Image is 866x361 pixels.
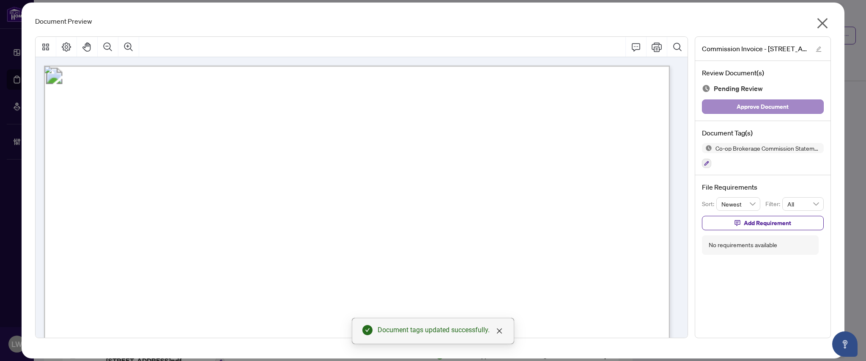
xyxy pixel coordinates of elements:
h4: Document Tag(s) [702,128,824,138]
span: Approve Document [737,100,789,113]
span: All [787,198,819,210]
span: close [816,17,829,30]
span: check-circle [362,325,373,335]
p: Filter: [765,199,782,209]
div: Document Preview [35,16,831,26]
span: edit [816,46,822,52]
span: Add Requirement [744,216,791,230]
span: Co-op Brokerage Commission Statement [712,145,824,151]
div: Document tags updated successfully. [378,325,504,335]
span: Commission Invoice - [STREET_ADDRESS]pdf [702,44,808,54]
img: Status Icon [702,143,712,153]
button: Add Requirement [702,216,824,230]
div: No requirements available [709,240,777,250]
button: Approve Document [702,99,824,114]
p: Sort: [702,199,717,209]
button: Open asap [832,331,858,357]
span: close [496,328,503,334]
h4: File Requirements [702,182,824,192]
span: Pending Review [714,83,763,94]
a: Close [495,326,504,336]
span: Newest [721,198,755,210]
img: Document Status [702,84,710,93]
h4: Review Document(s) [702,68,824,78]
